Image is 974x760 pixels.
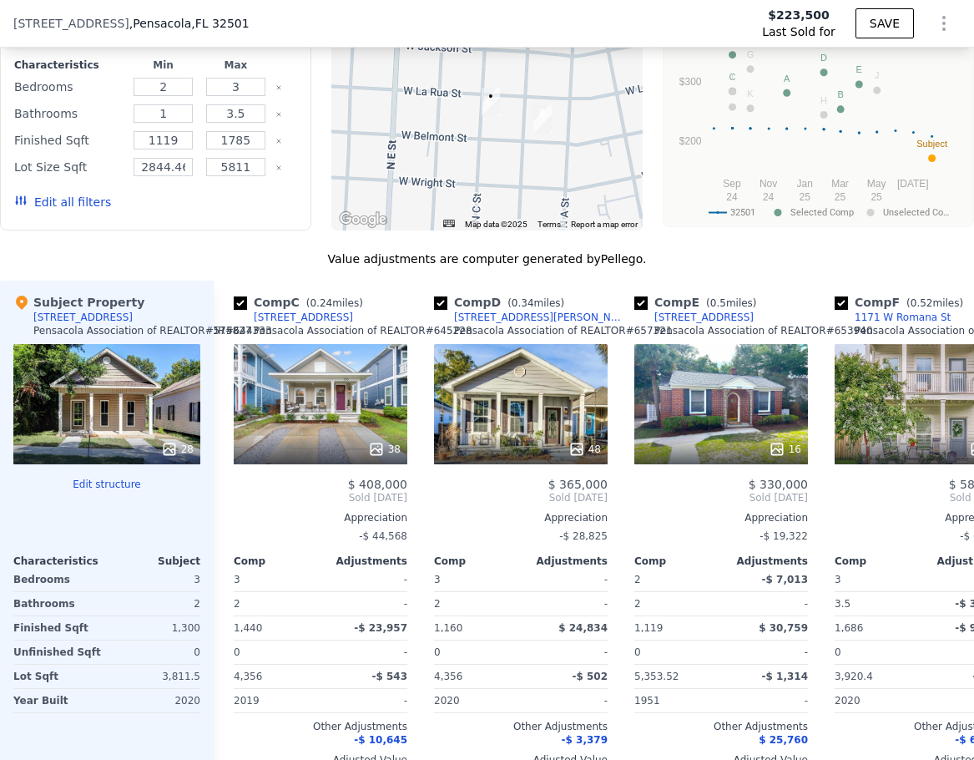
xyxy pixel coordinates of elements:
[634,491,808,504] span: Sold [DATE]
[275,84,282,91] button: Clear
[254,311,353,324] div: [STREET_ADDRESS]
[13,555,107,568] div: Characteristics
[747,49,754,59] text: G
[800,191,811,203] text: 25
[762,574,808,585] span: -$ 7,013
[465,220,527,229] span: Map data ©2025
[759,622,808,634] span: $ 30,759
[837,89,843,99] text: B
[768,7,830,23] span: $223,500
[13,592,103,616] div: Bathrooms
[234,491,407,504] span: Sold [DATE]
[320,555,407,568] div: Adjustments
[747,89,754,99] text: K
[14,75,124,99] div: Bedrooms
[835,689,918,712] div: 2020
[524,592,608,616] div: -
[916,139,947,149] text: Subject
[110,689,200,712] div: 2020
[731,72,734,82] text: I
[634,511,808,524] div: Appreciation
[434,646,441,658] span: 0
[699,297,763,309] span: ( miles)
[512,297,534,309] span: 0.34
[354,622,407,634] span: -$ 23,957
[354,734,407,746] span: -$ 10,645
[835,555,921,568] div: Comp
[434,671,462,682] span: 4,356
[434,592,517,616] div: 2
[634,592,718,616] div: 2
[634,720,808,733] div: Other Adjustments
[234,311,353,324] a: [STREET_ADDRESS]
[537,220,561,229] a: Terms (opens in new tab)
[161,441,194,458] div: 28
[324,689,407,712] div: -
[13,616,103,640] div: Finished Sqft
[883,207,949,218] text: Unselected Co…
[336,209,391,231] a: Open this area in Google Maps (opens a new window)
[871,191,882,203] text: 25
[14,58,124,72] div: Characteristics
[856,64,862,74] text: E
[107,555,200,568] div: Subject
[533,105,552,134] div: 712 W Belmont St
[724,592,808,616] div: -
[559,530,608,542] span: -$ 28,825
[110,616,200,640] div: 1,300
[820,53,827,63] text: D
[234,671,262,682] span: 4,356
[634,646,641,658] span: 0
[835,646,841,658] span: 0
[762,671,808,682] span: -$ 1,314
[14,155,124,179] div: Lot Size Sqft
[13,665,103,688] div: Lot Sqft
[300,297,370,309] span: ( miles)
[911,297,933,309] span: 0.52
[368,441,401,458] div: 38
[14,129,124,152] div: Finished Sqft
[110,568,200,591] div: 3
[434,574,441,585] span: 3
[234,555,320,568] div: Comp
[254,324,472,337] div: Pensacola Association of REALTOR # 645228
[634,311,754,324] a: [STREET_ADDRESS]
[763,191,775,203] text: 24
[234,592,317,616] div: 2
[749,478,808,491] span: $ 330,000
[548,478,608,491] span: $ 365,000
[130,58,196,72] div: Min
[729,72,736,82] text: C
[234,646,240,658] span: 0
[571,220,638,229] a: Report a map error
[110,592,200,616] div: 2
[654,311,754,324] div: [STREET_ADDRESS]
[14,194,111,210] button: Edit all filters
[674,14,959,223] svg: A chart.
[875,70,880,80] text: J
[33,324,252,337] div: Pensacola Association of REALTOR # 575827
[454,311,628,324] div: [STREET_ADDRESS][PERSON_NAME]
[524,689,608,712] div: -
[835,671,873,682] span: 3,920.4
[562,734,608,746] span: -$ 3,379
[634,622,663,634] span: 1,119
[434,689,517,712] div: 2020
[654,324,873,337] div: Pensacola Association of REALTOR # 653940
[501,297,571,309] span: ( miles)
[129,15,250,32] span: , Pensacola
[679,76,702,88] text: $300
[835,622,863,634] span: 1,686
[234,574,240,585] span: 3
[443,220,455,227] button: Keyboard shortcuts
[634,574,641,585] span: 2
[927,7,961,40] button: Show Options
[275,165,282,171] button: Clear
[797,178,813,190] text: Jan
[759,734,808,746] span: $ 25,760
[310,297,332,309] span: 0.24
[835,592,918,616] div: 3.5
[13,294,144,311] div: Subject Property
[110,641,200,664] div: 0
[434,720,608,733] div: Other Adjustments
